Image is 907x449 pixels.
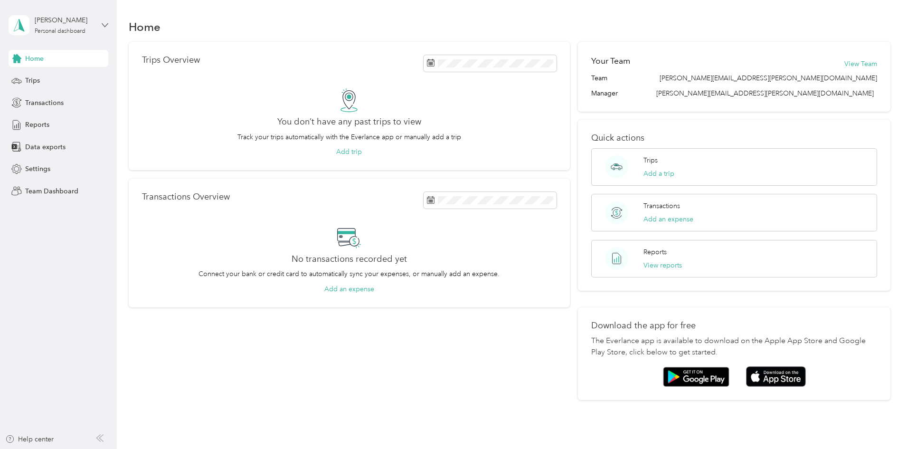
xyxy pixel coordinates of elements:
[277,117,421,127] h2: You don’t have any past trips to view
[643,260,682,270] button: View reports
[643,247,667,257] p: Reports
[591,133,877,143] p: Quick actions
[854,396,907,449] iframe: Everlance-gr Chat Button Frame
[663,367,729,387] img: Google play
[591,73,607,83] span: Team
[643,169,674,179] button: Add a trip
[324,284,374,294] button: Add an expense
[142,55,200,65] p: Trips Overview
[746,366,806,387] img: App store
[591,335,877,358] p: The Everlance app is available to download on the Apple App Store and Google Play Store, click be...
[25,164,50,174] span: Settings
[25,54,44,64] span: Home
[35,15,94,25] div: [PERSON_NAME]
[5,434,54,444] button: Help center
[591,88,618,98] span: Manager
[25,76,40,86] span: Trips
[643,201,680,211] p: Transactions
[643,214,693,224] button: Add an expense
[129,22,161,32] h1: Home
[142,192,230,202] p: Transactions Overview
[25,142,66,152] span: Data exports
[237,132,461,142] p: Track your trips automatically with the Everlance app or manually add a trip
[35,29,85,34] div: Personal dashboard
[591,55,630,67] h2: Your Team
[844,59,877,69] button: View Team
[25,98,64,108] span: Transactions
[656,89,874,97] span: [PERSON_NAME][EMAIL_ADDRESS][PERSON_NAME][DOMAIN_NAME]
[591,321,877,331] p: Download the app for free
[25,186,78,196] span: Team Dashboard
[292,254,407,264] h2: No transactions recorded yet
[336,147,362,157] button: Add trip
[198,269,500,279] p: Connect your bank or credit card to automatically sync your expenses, or manually add an expense.
[660,73,877,83] span: [PERSON_NAME][EMAIL_ADDRESS][PERSON_NAME][DOMAIN_NAME]
[643,155,658,165] p: Trips
[25,120,49,130] span: Reports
